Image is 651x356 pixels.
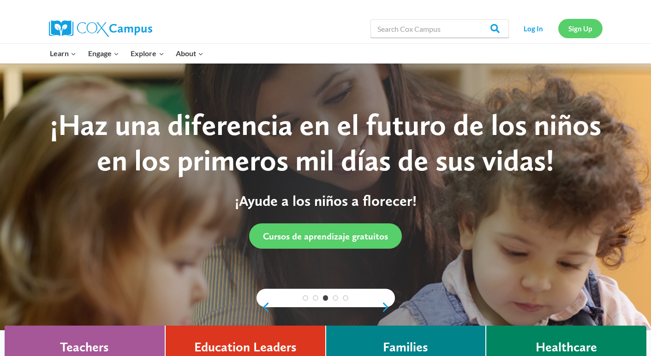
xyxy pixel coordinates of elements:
[558,19,603,38] a: Sign Up
[313,295,318,301] a: 2
[514,19,603,38] nav: Secondary Navigation
[536,339,597,355] h4: Healthcare
[257,298,395,316] div: content slider buttons
[514,19,554,38] a: Log In
[381,302,395,313] a: next
[333,295,338,301] a: 4
[257,302,270,313] a: previous
[82,44,125,63] button: Child menu of Engage
[263,231,388,242] span: Cursos de aprendizaje gratuitos
[249,223,402,249] a: Cursos de aprendizaje gratuitos
[170,44,209,63] button: Child menu of About
[49,20,152,37] img: Cox Campus
[125,44,170,63] button: Child menu of Explore
[343,295,348,301] a: 5
[44,44,83,63] button: Child menu of Learn
[383,339,428,355] h4: Families
[303,295,308,301] a: 1
[44,44,209,63] nav: Primary Navigation
[60,339,109,355] h4: Teachers
[370,19,509,38] input: Search Cox Campus
[37,107,614,178] div: ¡Haz una diferencia en el futuro de los niños en los primeros mil días de sus vidas!
[194,339,297,355] h4: Education Leaders
[37,192,614,210] p: ¡Ayude a los niños a florecer!
[323,295,328,301] a: 3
